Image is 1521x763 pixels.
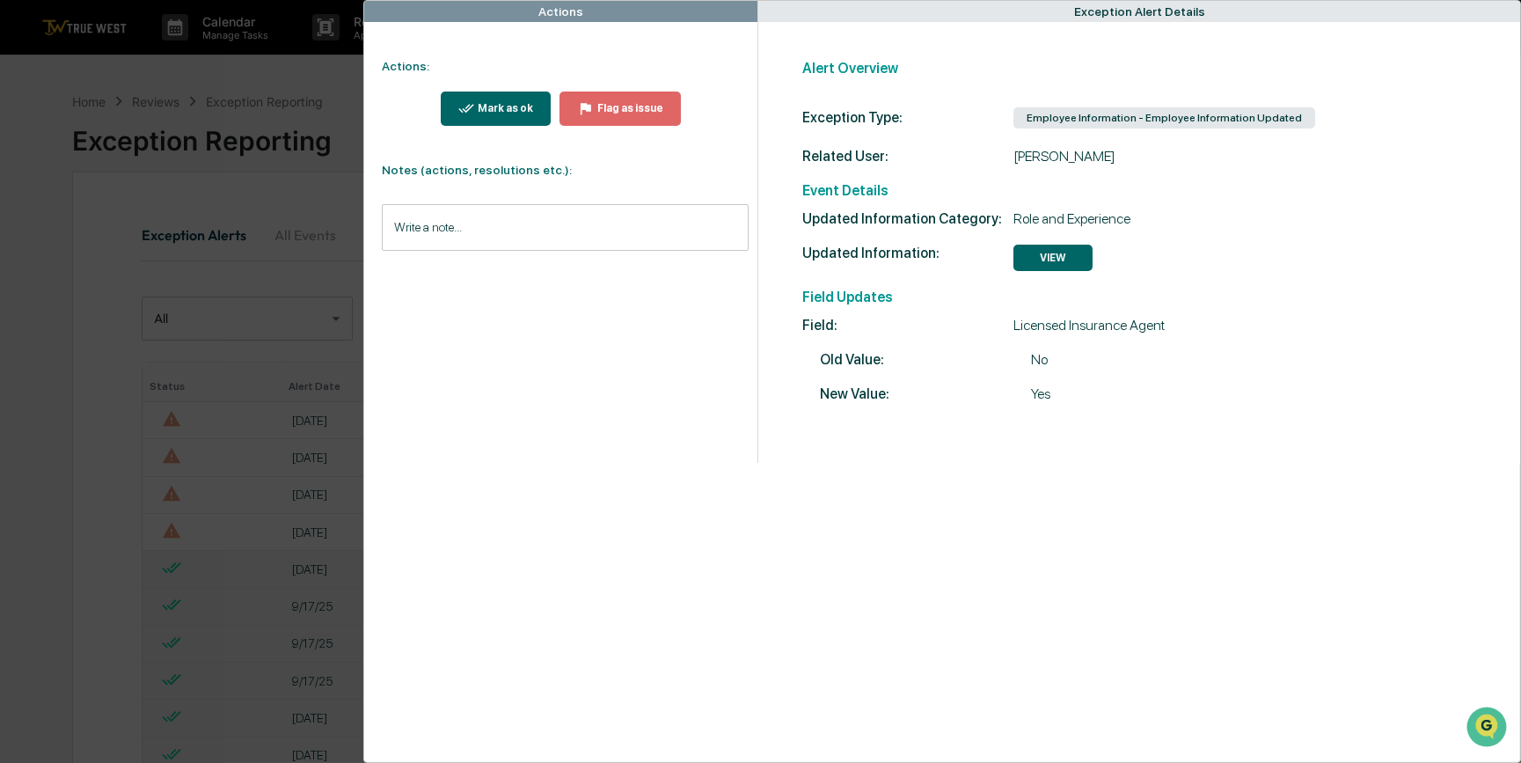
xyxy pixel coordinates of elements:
div: Mark as ok [474,102,533,114]
img: 1746055101610-c473b297-6a78-478c-a979-82029cc54cd1 [18,135,49,166]
span: Attestations [145,222,218,239]
a: 🗄️Attestations [121,215,225,246]
button: VIEW [1013,245,1093,271]
div: Start new chat [60,135,289,152]
div: Exception Alert Details [1074,4,1205,18]
h2: Field Updates [802,289,1495,305]
span: Pylon [175,298,213,312]
strong: Notes (actions, resolutions etc.): [382,163,572,177]
div: 🖐️ [18,224,32,238]
div: Licensed Insurance Agent [802,317,1495,334]
span: Old Value: [820,351,1031,368]
div: Actions [538,4,583,18]
div: No [820,351,1495,368]
p: How can we help? [18,37,320,65]
strong: Actions: [382,59,429,73]
div: Employee Information - Employee Information Updated [1013,107,1315,128]
span: Field: [802,317,1013,334]
a: Powered byPylon [124,297,213,312]
a: 🖐️Preclearance [11,215,121,246]
div: Flag as issue [594,102,663,114]
div: We're available if you need us! [60,152,223,166]
h2: Alert Overview [802,60,1495,77]
div: [PERSON_NAME] [802,148,1495,165]
button: Mark as ok [441,92,552,126]
div: Exception Type: [802,109,1013,126]
span: Updated Information Category: [802,210,1013,227]
button: Flag as issue [559,92,681,126]
span: New Value: [820,385,1031,402]
div: Yes [820,385,1495,402]
h2: Event Details [802,182,1495,199]
div: 🔎 [18,257,32,271]
span: Data Lookup [35,255,111,273]
span: Updated Information: [802,245,1013,261]
div: 🗄️ [128,224,142,238]
button: Start new chat [299,140,320,161]
span: Preclearance [35,222,113,239]
a: 🔎Data Lookup [11,248,118,280]
div: Role and Experience [802,210,1495,227]
iframe: Open customer support [1465,705,1512,752]
span: Related User: [802,148,1013,165]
